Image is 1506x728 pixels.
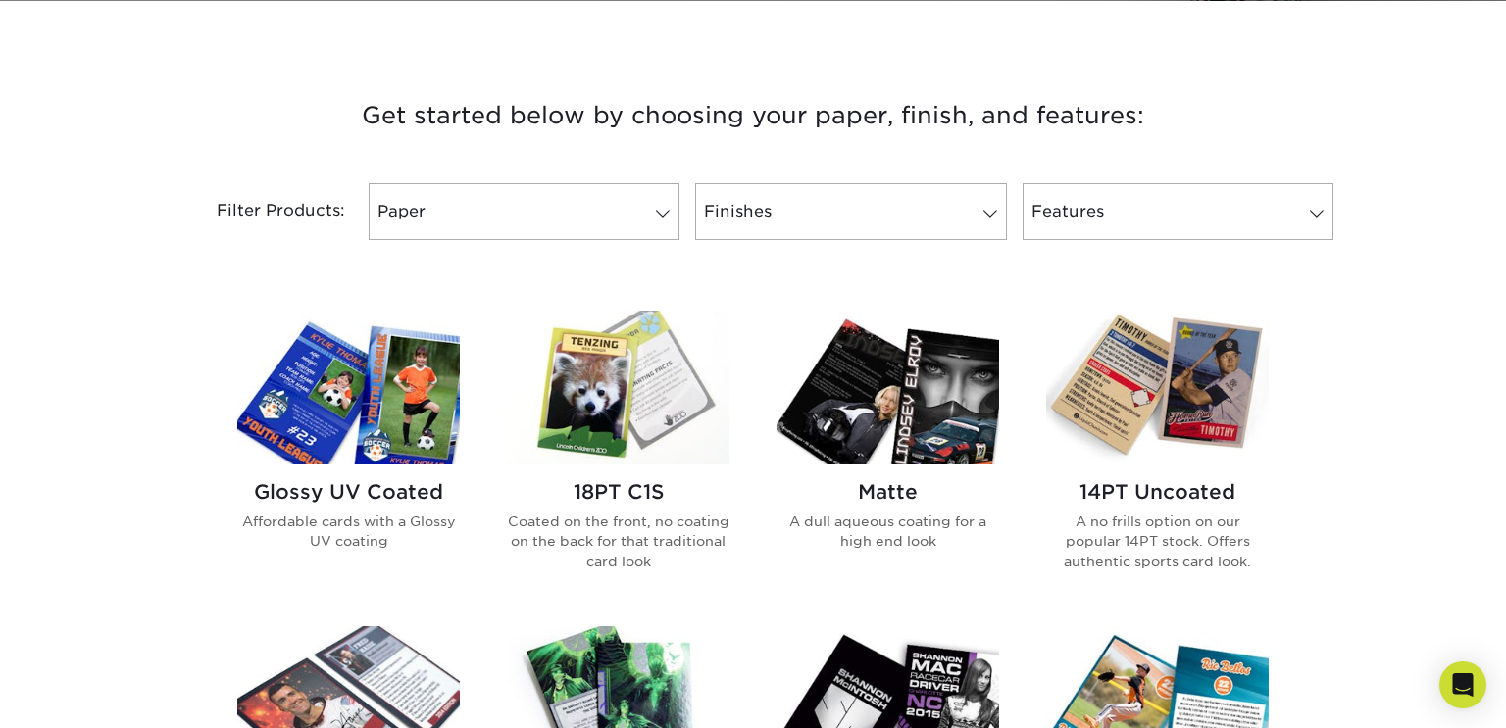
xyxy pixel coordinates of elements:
img: Glossy UV Coated Trading Cards [237,311,460,464]
a: 18PT C1S Trading Cards 18PT C1S Coated on the front, no coating on the back for that traditional ... [507,311,729,603]
a: Features [1023,183,1333,240]
img: 18PT C1S Trading Cards [507,311,729,464]
h2: Matte [777,480,999,504]
a: Finishes [695,183,1006,240]
p: A dull aqueous coating for a high end look [777,511,999,552]
h2: Glossy UV Coated [237,480,460,504]
a: 14PT Uncoated Trading Cards 14PT Uncoated A no frills option on our popular 14PT stock. Offers au... [1046,311,1269,603]
a: Matte Trading Cards Matte A dull aqueous coating for a high end look [777,311,999,603]
p: A no frills option on our popular 14PT stock. Offers authentic sports card look. [1046,511,1269,571]
div: Open Intercom Messenger [1439,661,1486,708]
a: Glossy UV Coated Trading Cards Glossy UV Coated Affordable cards with a Glossy UV coating [237,311,460,603]
img: 14PT Uncoated Trading Cards [1046,311,1269,464]
h3: Get started below by choosing your paper, finish, and features: [179,72,1327,160]
p: Coated on the front, no coating on the back for that traditional card look [507,511,729,571]
h2: 14PT Uncoated [1046,480,1269,504]
img: Matte Trading Cards [777,311,999,464]
a: Paper [369,183,679,240]
h2: 18PT C1S [507,480,729,504]
div: Filter Products: [165,183,361,240]
p: Affordable cards with a Glossy UV coating [237,511,460,552]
